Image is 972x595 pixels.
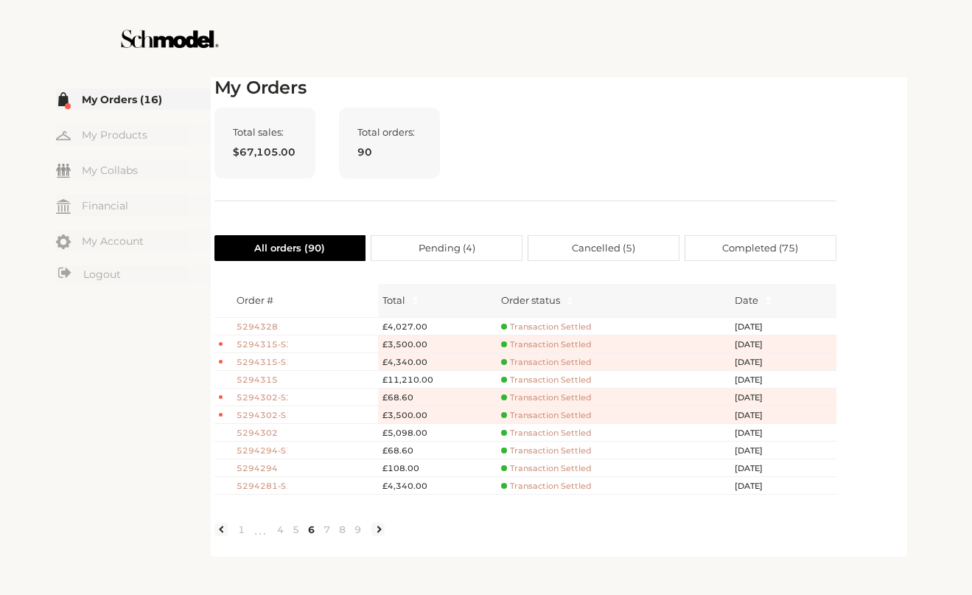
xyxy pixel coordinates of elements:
[378,406,497,424] td: £3,500.00
[56,88,211,110] a: My Orders (16)
[319,523,335,536] a: 7
[735,480,779,493] span: [DATE]
[56,164,71,178] img: my-friends.svg
[735,445,779,457] span: [DATE]
[735,356,779,369] span: [DATE]
[56,92,71,107] img: my-order.svg
[501,339,592,350] span: Transaction Settled
[764,294,772,302] span: caret-up
[735,462,779,475] span: [DATE]
[214,523,228,536] li: Previous Page
[735,392,779,404] span: [DATE]
[237,480,288,493] span: 5294281-S1
[233,126,297,138] span: Total sales:
[501,428,592,439] span: Transaction Settled
[237,392,288,404] span: 5294302-S2
[237,356,288,369] span: 5294315-S1
[735,374,779,386] span: [DATE]
[378,389,497,406] td: £68.60
[56,88,211,286] div: Menu
[357,144,422,160] span: 90
[382,293,405,307] span: Total
[237,409,288,422] span: 5294302-S1
[214,77,836,99] h2: My Orders
[237,445,288,457] span: 5294294-S1
[566,294,574,302] span: caret-up
[501,392,592,403] span: Transaction Settled
[378,371,497,389] td: £11,210.00
[335,523,350,536] a: 8
[501,375,592,386] span: Transaction Settled
[237,338,288,351] span: 5294315-S2
[501,410,592,421] span: Transaction Settled
[56,159,211,181] a: My Collabs
[56,234,71,249] img: my-account.svg
[501,321,592,333] span: Transaction Settled
[237,462,288,475] span: 5294294
[378,318,497,335] td: £4,027.00
[411,299,419,307] span: caret-down
[378,424,497,442] td: £5,098.00
[735,321,779,333] span: [DATE]
[501,481,592,492] span: Transaction Settled
[566,299,574,307] span: caret-down
[411,294,419,302] span: caret-up
[249,521,273,539] span: •••
[237,427,288,439] span: 5294302
[735,427,779,439] span: [DATE]
[378,459,497,477] td: £108.00
[56,128,71,143] img: my-hanger.svg
[735,293,758,307] span: Date
[378,353,497,371] td: £4,340.00
[572,236,635,260] span: Cancelled ( 5 )
[237,321,288,333] span: 5294328
[501,445,592,456] span: Transaction Settled
[56,265,211,284] a: Logout
[249,518,273,541] li: Previous 5 Pages
[735,409,779,422] span: [DATE]
[288,523,304,536] a: 5
[56,124,211,145] a: My Products
[419,236,475,260] span: Pending ( 4 )
[56,195,211,216] a: Financial
[232,284,379,318] th: Order #
[350,523,366,536] a: 9
[378,335,497,353] td: £3,500.00
[722,236,798,260] span: Completed ( 75 )
[735,338,779,351] span: [DATE]
[764,299,772,307] span: caret-down
[233,144,297,160] span: $67,105.00
[56,199,71,214] img: my-financial.svg
[304,523,319,536] a: 6
[501,357,592,368] span: Transaction Settled
[357,126,422,138] span: Total orders:
[371,523,385,536] li: Next Page
[501,293,560,307] div: Order status
[273,523,288,536] a: 4
[378,442,497,459] td: £68.60
[237,374,288,386] span: 5294315
[234,523,249,536] a: 1
[501,463,592,474] span: Transaction Settled
[254,236,325,260] span: All orders ( 90 )
[56,230,211,251] a: My Account
[378,477,497,495] td: £4,340.00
